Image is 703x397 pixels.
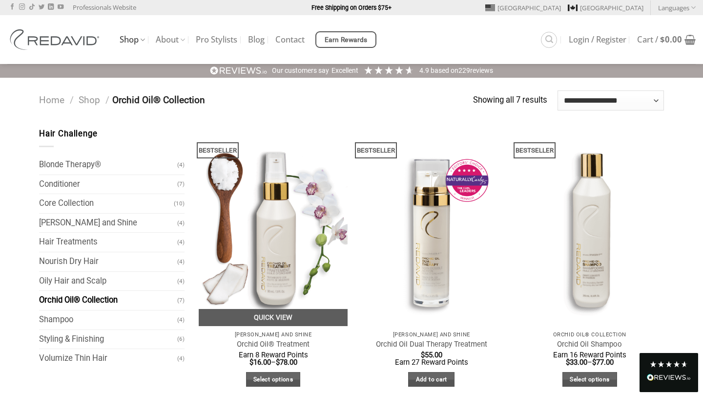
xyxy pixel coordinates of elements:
[48,4,54,11] a: Follow on LinkedIn
[569,31,626,48] a: Login / Register
[647,372,691,385] div: Read All Reviews
[210,66,268,75] img: REVIEWS.io
[39,291,177,310] a: Orchid Oil® Collection
[568,0,643,15] a: [GEOGRAPHIC_DATA]
[395,358,468,367] span: Earn 27 Reward Points
[120,30,145,49] a: Shop
[199,128,348,326] img: REDAVID Orchid Oil Treatment 90ml
[485,0,561,15] a: [GEOGRAPHIC_DATA]
[39,155,177,175] a: Blonde Therapy®
[516,128,664,326] img: REDAVID Orchid Oil Shampoo
[275,31,305,48] a: Contact
[177,215,185,232] span: (4)
[39,129,98,138] span: Hair Challenge
[58,4,63,11] a: Follow on YouTube
[315,31,376,48] a: Earn Rewards
[516,128,664,326] a: Orchid Oil Shampoo
[249,358,271,367] bdi: 16.00
[357,128,506,326] a: Orchid Oil Dual Therapy Treatment
[647,374,691,381] img: REVIEWS.io
[237,340,310,349] a: Orchid Oil® Treatment
[658,0,696,15] a: Languages
[660,34,682,45] bdi: 0.00
[7,29,105,50] img: REDAVID Salon Products | United States
[39,252,177,271] a: Nourish Dry Hair
[29,4,35,11] a: Follow on TikTok
[39,214,177,233] a: [PERSON_NAME] and Shine
[276,358,297,367] bdi: 78.00
[19,4,25,11] a: Follow on Instagram
[421,351,425,359] span: $
[419,66,431,74] span: 4.9
[276,358,280,367] span: $
[566,358,587,367] bdi: 33.00
[177,292,185,309] span: (7)
[520,331,660,338] p: Orchid Oil® Collection
[331,66,358,76] div: Excellent
[325,35,368,45] span: Earn Rewards
[520,352,660,366] span: –
[458,66,470,74] span: 229
[196,31,237,48] a: Pro Stylists
[557,340,622,349] a: Orchid Oil Shampoo
[39,233,177,252] a: Hair Treatments
[566,358,570,367] span: $
[39,272,177,291] a: Oily Hair and Scalp
[311,4,392,11] strong: Free Shipping on Orders $75+
[177,234,185,251] span: (4)
[363,65,414,75] div: 4.91 Stars
[79,94,100,106] a: Shop
[199,128,348,326] a: Orchid Oil® Treatment
[637,36,682,44] span: Cart /
[156,30,185,49] a: About
[174,195,185,212] span: (10)
[470,66,493,74] span: reviews
[204,331,343,338] p: [PERSON_NAME] and Shine
[569,36,626,44] span: Login / Register
[637,29,696,50] a: Cart / $0.00
[473,94,547,107] p: Showing all 7 results
[177,311,185,329] span: (4)
[246,372,301,387] a: Select options for “Orchid Oil® Treatment”
[177,176,185,193] span: (7)
[39,194,174,213] a: Core Collection
[660,34,665,45] span: $
[39,94,64,106] a: Home
[640,353,698,392] div: Read All Reviews
[562,372,617,387] a: Select options for “Orchid Oil Shampoo”
[249,358,253,367] span: $
[408,372,455,387] a: Add to cart: “Orchid Oil Dual Therapy Treatment”
[376,340,487,349] a: Orchid Oil Dual Therapy Treatment
[541,32,557,48] a: Search
[39,175,177,194] a: Conditioner
[70,94,74,106] span: /
[39,93,473,108] nav: Orchid Oil® Collection
[362,331,501,338] p: [PERSON_NAME] and Shine
[592,358,596,367] span: $
[558,90,664,110] select: Shop order
[177,156,185,174] span: (4)
[431,66,458,74] span: Based on
[177,331,185,348] span: (6)
[357,128,506,326] img: REDAVID Orchid Oil Dual Therapy ~ Award Winning Curl Care
[649,360,688,368] div: 4.8 Stars
[239,351,308,359] span: Earn 8 Reward Points
[177,253,185,270] span: (4)
[39,4,44,11] a: Follow on Twitter
[204,352,343,366] span: –
[272,66,329,76] div: Our customers say
[248,31,265,48] a: Blog
[199,309,348,326] a: Quick View
[553,351,626,359] span: Earn 16 Reward Points
[39,330,177,349] a: Styling & Finishing
[105,94,109,106] span: /
[177,273,185,290] span: (4)
[421,351,442,359] bdi: 55.00
[39,310,177,330] a: Shampoo
[9,4,15,11] a: Follow on Facebook
[592,358,614,367] bdi: 77.00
